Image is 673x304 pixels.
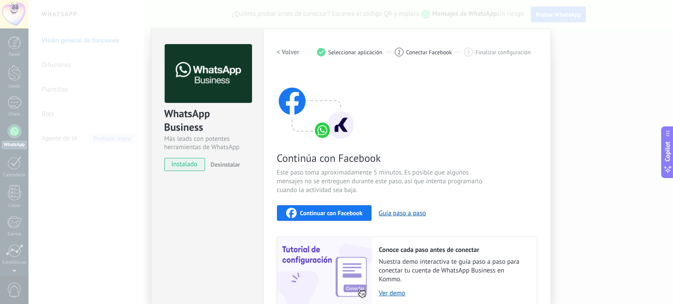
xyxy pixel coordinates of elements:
[379,246,528,254] h2: Conoce cada paso antes de conectar
[277,168,485,195] span: Este paso toma aproximadamente 5 minutos. Es posible que algunos mensajes no se entreguen durante...
[277,70,356,140] img: connect with facebook
[277,44,300,60] button: < Volver
[379,258,528,284] span: Nuestra demo interactiva te guía paso a paso para conectar tu cuenta de WhatsApp Business en Kommo.
[165,44,252,103] img: logo_main.png
[475,49,531,56] span: Finalizar configuración
[467,49,470,56] span: 3
[211,161,240,168] span: Desinstalar
[300,210,363,216] span: Continuar con Facebook
[164,107,251,135] div: WhatsApp Business
[328,49,383,56] span: Seleccionar aplicación
[165,158,205,171] span: instalado
[277,48,300,56] h2: < Volver
[379,209,426,217] button: Guía paso a paso
[397,49,400,56] span: 2
[663,141,672,161] span: Copilot
[207,158,240,171] button: Desinstalar
[277,151,485,165] span: Continúa con Facebook
[277,205,372,221] button: Continuar con Facebook
[379,289,528,297] a: Ver demo
[164,135,251,151] div: Más leads con potentes herramientas de WhatsApp
[406,49,452,56] span: Conectar Facebook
